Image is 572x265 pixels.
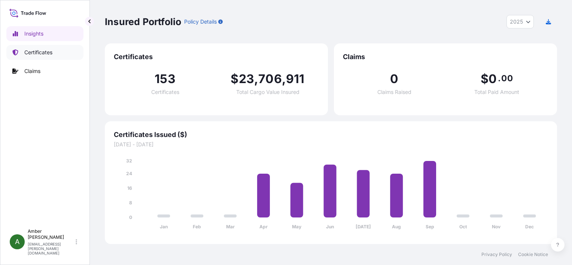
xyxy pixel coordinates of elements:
span: Claims Raised [377,89,411,95]
tspan: Jan [160,224,168,229]
a: Insights [6,26,83,41]
span: $ [481,73,489,85]
tspan: Apr [259,224,268,229]
a: Privacy Policy [481,252,512,258]
a: Certificates [6,45,83,60]
tspan: May [292,224,302,229]
p: Certificates [24,49,52,56]
span: Claims [343,52,548,61]
tspan: Oct [459,224,467,229]
p: Amber [PERSON_NAME] [28,228,74,240]
p: Policy Details [184,18,217,25]
tspan: 0 [129,214,132,220]
span: , [282,73,286,85]
p: Insured Portfolio [105,16,181,28]
span: 0 [489,73,497,85]
span: 0 [390,73,398,85]
tspan: Feb [193,224,201,229]
tspan: 32 [126,158,132,164]
a: Cookie Notice [518,252,548,258]
tspan: Nov [492,224,501,229]
span: Certificates [151,89,179,95]
tspan: Dec [525,224,534,229]
span: Certificates [114,52,319,61]
tspan: [DATE] [356,224,371,229]
span: 23 [239,73,254,85]
tspan: Jun [326,224,334,229]
span: Certificates Issued ($) [114,130,548,139]
span: Total Paid Amount [474,89,519,95]
tspan: 24 [126,171,132,176]
button: Year Selector [506,15,534,28]
span: . [498,75,500,81]
a: Claims [6,64,83,79]
span: , [254,73,258,85]
p: Claims [24,67,40,75]
tspan: Sep [426,224,434,229]
p: Insights [24,30,43,37]
span: 153 [155,73,176,85]
span: 911 [286,73,305,85]
tspan: 8 [129,200,132,205]
tspan: Mar [226,224,235,229]
span: [DATE] - [DATE] [114,141,548,148]
tspan: Aug [392,224,401,229]
tspan: 16 [127,185,132,191]
span: Total Cargo Value Insured [236,89,299,95]
span: 00 [501,75,512,81]
p: [EMAIL_ADDRESS][PERSON_NAME][DOMAIN_NAME] [28,242,74,255]
span: $ [231,73,238,85]
span: A [15,238,19,246]
span: 706 [258,73,282,85]
span: 2025 [510,18,523,25]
